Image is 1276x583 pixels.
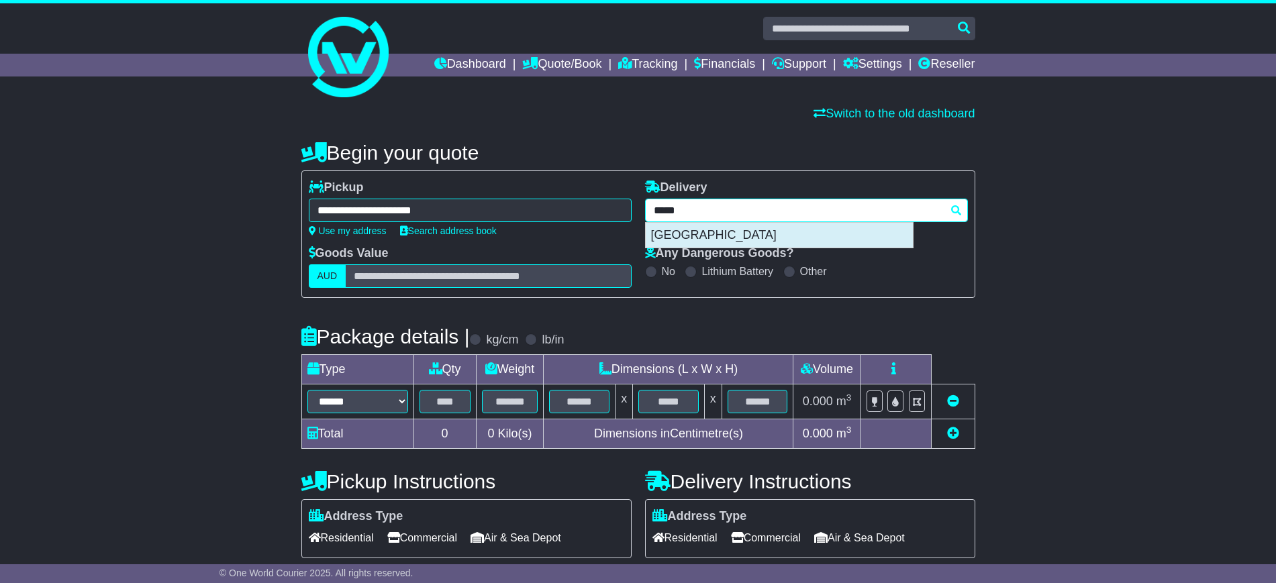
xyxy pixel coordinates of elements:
[309,180,364,195] label: Pickup
[846,392,852,403] sup: 3
[544,355,793,384] td: Dimensions (L x W x H)
[309,527,374,548] span: Residential
[219,568,413,578] span: © One World Courier 2025. All rights reserved.
[731,527,801,548] span: Commercial
[652,527,718,548] span: Residential
[309,509,403,524] label: Address Type
[618,54,677,76] a: Tracking
[918,54,975,76] a: Reseller
[471,527,561,548] span: Air & Sea Depot
[476,355,544,384] td: Weight
[645,470,975,492] h4: Delivery Instructions
[793,355,861,384] td: Volume
[846,425,852,435] sup: 3
[542,333,564,348] label: lb/in
[645,246,794,261] label: Any Dangerous Goods?
[301,470,632,492] h4: Pickup Instructions
[652,509,747,524] label: Address Type
[836,427,852,440] span: m
[645,180,707,195] label: Delivery
[434,54,506,76] a: Dashboard
[487,427,494,440] span: 0
[413,419,476,449] td: 0
[301,355,413,384] td: Type
[701,265,773,278] label: Lithium Battery
[486,333,518,348] label: kg/cm
[309,264,346,288] label: AUD
[694,54,755,76] a: Financials
[413,355,476,384] td: Qty
[309,246,389,261] label: Goods Value
[400,225,497,236] a: Search address book
[814,527,905,548] span: Air & Sea Depot
[301,142,975,164] h4: Begin your quote
[301,325,470,348] h4: Package details |
[803,427,833,440] span: 0.000
[646,223,913,248] div: [GEOGRAPHIC_DATA]
[947,394,959,408] a: Remove this item
[836,394,852,408] span: m
[616,384,633,419] td: x
[800,265,827,278] label: Other
[843,54,902,76] a: Settings
[803,394,833,408] span: 0.000
[301,419,413,449] td: Total
[522,54,601,76] a: Quote/Book
[947,427,959,440] a: Add new item
[662,265,675,278] label: No
[645,199,968,222] typeahead: Please provide city
[309,225,387,236] a: Use my address
[387,527,457,548] span: Commercial
[772,54,826,76] a: Support
[544,419,793,449] td: Dimensions in Centimetre(s)
[814,107,975,120] a: Switch to the old dashboard
[704,384,722,419] td: x
[476,419,544,449] td: Kilo(s)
